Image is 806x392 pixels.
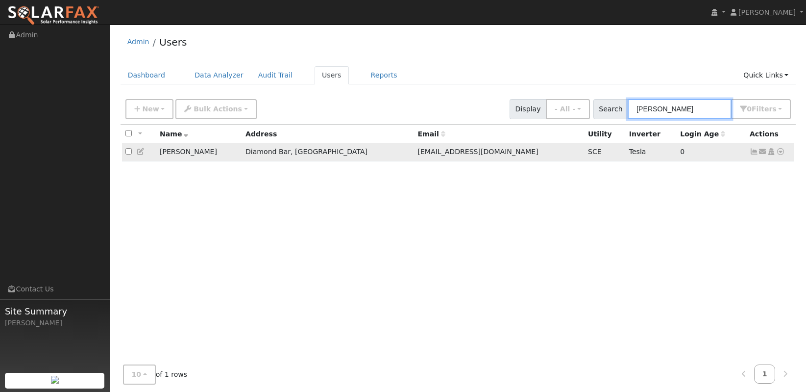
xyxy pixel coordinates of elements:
span: Display [510,99,546,119]
span: Days since last login [680,130,725,138]
span: Tesla [629,148,646,156]
div: [PERSON_NAME] [5,318,105,328]
a: Quick Links [736,66,796,84]
a: Users [159,36,187,48]
a: Other actions [776,147,785,157]
span: [EMAIL_ADDRESS][DOMAIN_NAME] [417,148,538,156]
a: Login As [767,148,776,156]
span: Name [160,130,189,138]
a: 1 [754,365,776,384]
span: 10 [132,370,142,378]
button: Bulk Actions [175,99,256,119]
span: Search [593,99,628,119]
div: Address [245,129,411,139]
span: 08/27/2025 12:35:32 AM [680,148,684,156]
span: Filter [752,105,777,113]
button: - All - [546,99,590,119]
td: Diamond Bar, [GEOGRAPHIC_DATA] [242,143,414,161]
img: retrieve [51,376,59,384]
span: Bulk Actions [194,105,242,113]
span: of 1 rows [123,365,188,385]
a: Admin [127,38,149,46]
span: [PERSON_NAME] [738,8,796,16]
a: Audit Trail [251,66,300,84]
button: 10 [123,365,156,385]
td: [PERSON_NAME] [156,143,242,161]
button: 0Filters [731,99,791,119]
span: New [142,105,159,113]
div: Utility [588,129,622,139]
a: Edit User [137,148,146,156]
span: SCE [588,148,602,156]
a: Reports [364,66,405,84]
a: Show Graph [750,148,758,156]
a: Dashboard [121,66,173,84]
div: Inverter [629,129,673,139]
span: s [772,105,776,113]
img: SolarFax [7,5,99,26]
a: Data Analyzer [187,66,251,84]
div: Actions [750,129,791,139]
input: Search [628,99,732,119]
span: Email [417,130,445,138]
span: Site Summary [5,305,105,318]
a: Users [315,66,349,84]
a: Gavinlam2@gmail.com [758,147,767,157]
button: New [125,99,174,119]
